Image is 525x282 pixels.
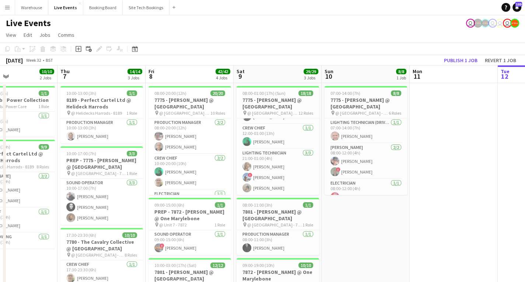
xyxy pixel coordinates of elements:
button: Booking Board [83,0,123,15]
button: Warehouse [15,0,48,15]
span: Comms [58,32,74,38]
app-user-avatar: Production Managers [473,19,482,28]
button: Revert 1 job [482,56,519,65]
app-user-avatar: Technical Department [503,19,512,28]
span: 109 [515,2,522,7]
a: 109 [512,3,521,12]
a: View [3,30,19,40]
app-user-avatar: Production Managers [481,19,490,28]
h1: Live Events [6,18,51,29]
div: BST [46,57,53,63]
button: Live Events [48,0,83,15]
a: Edit [21,30,35,40]
app-user-avatar: Eden Hopkins [496,19,504,28]
button: Site Tech Bookings [123,0,169,15]
button: Publish 1 job [441,56,480,65]
a: Jobs [36,30,53,40]
app-user-avatar: Alex Gill [510,19,519,28]
span: Edit [24,32,32,38]
app-user-avatar: Technical Department [466,19,475,28]
app-user-avatar: Andrew Gorman [488,19,497,28]
span: Week 32 [24,57,43,63]
div: [DATE] [6,57,23,64]
a: Comms [55,30,77,40]
span: View [6,32,16,38]
span: Jobs [39,32,50,38]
